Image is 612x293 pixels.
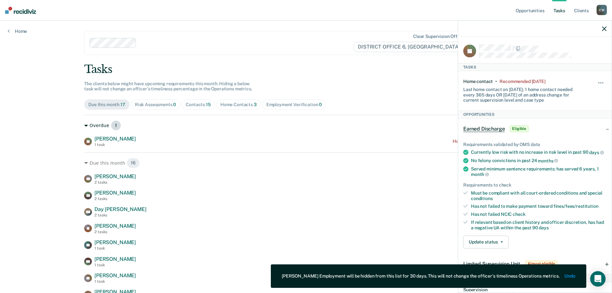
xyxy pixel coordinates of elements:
div: Earned DischargeEligible [458,118,612,139]
div: Limited Supervision UnitAlmost eligible [458,253,612,274]
button: Undo [565,273,575,279]
span: 16 [127,158,140,168]
div: Currently low risk with no increase in risk level in past 90 [471,150,607,155]
span: 15 [206,102,211,107]
span: month [471,172,489,177]
div: Due this month [84,158,528,168]
div: 2 tasks [94,197,136,201]
div: If relevant based on client history and officer discretion, has had a negative UA within the past 90 [471,219,607,230]
dt: Supervision [463,287,607,292]
div: 2 tasks [94,230,136,234]
span: Day [PERSON_NAME] [94,206,146,212]
span: [PERSON_NAME] [94,272,136,279]
div: Tasks [84,63,528,76]
a: Home [8,28,27,34]
div: 1 task [94,142,136,147]
div: 2 tasks [94,180,136,185]
div: 1 task [94,279,136,284]
div: Open Intercom Messenger [590,271,606,287]
span: [PERSON_NAME] [94,136,136,142]
div: C W [597,5,607,15]
div: Requirements to check [463,182,607,188]
span: Limited Supervision Unit [463,261,520,267]
div: Has not failed to make payment toward [471,204,607,209]
span: Earned Discharge [463,125,505,132]
span: conditions [471,196,493,201]
img: Recidiviz [5,7,36,14]
span: 17 [120,102,125,107]
span: [PERSON_NAME] [94,173,136,179]
div: [PERSON_NAME] Employment will be hidden from this list for 30 days. This will not change the offi... [282,273,559,279]
span: [PERSON_NAME] [94,239,136,245]
span: The clients below might have upcoming requirements this month. Hiding a below task will not chang... [84,81,252,92]
div: Risk Assessments [135,102,176,107]
div: Employment Verification [266,102,322,107]
div: Recommended 4 days ago [500,78,545,84]
div: Opportunities [458,111,612,118]
div: • [495,78,497,84]
span: 1 [111,120,121,131]
button: Update status [463,235,509,248]
div: 1 task [94,263,136,267]
div: Due this month [88,102,125,107]
div: Clear supervision officers [413,34,468,39]
div: Served minimum sentence requirements: has served 6 years, 1 [471,166,607,177]
div: Last home contact on [DATE]; 1 home contact needed every 365 days OR [DATE] of an address change ... [463,84,583,103]
div: Home contact [463,78,493,84]
div: Must be compliant with all court-ordered conditions and special [471,190,607,201]
div: Home contact recommended [DATE] [453,139,528,144]
span: 0 [319,102,322,107]
span: [PERSON_NAME] [94,256,136,262]
div: Has not failed NCIC [471,212,607,217]
span: 0 [173,102,176,107]
div: No felony convictions in past 24 [471,158,607,163]
span: months [538,158,558,163]
div: Overdue [84,120,528,131]
span: check [513,212,525,217]
span: 3 [254,102,257,107]
span: [PERSON_NAME] [94,190,136,196]
div: Home Contacts [220,102,257,107]
span: [PERSON_NAME] [94,223,136,229]
div: 2 tasks [94,213,146,217]
span: DISTRICT OFFICE 6, [GEOGRAPHIC_DATA] [354,42,469,52]
div: Contacts [186,102,211,107]
div: 1 task [94,246,136,251]
span: fines/fees/restitution [554,204,599,209]
span: Almost eligible [525,261,557,267]
div: Tasks [458,63,612,71]
span: Eligible [510,125,528,132]
div: Requirements validated by OMS data [463,142,607,147]
span: days [589,150,604,155]
span: days [539,225,548,230]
